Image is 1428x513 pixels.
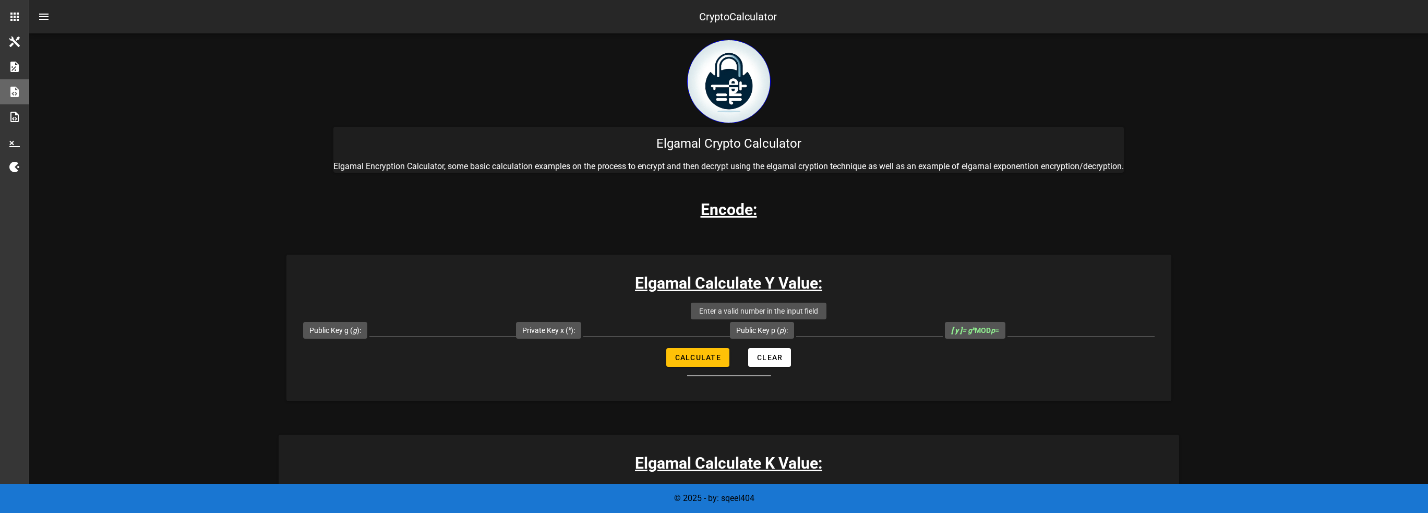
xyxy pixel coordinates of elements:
div: CryptoCalculator [699,9,777,25]
button: Calculate [666,348,729,367]
i: p [991,326,995,335]
sup: x [972,325,975,332]
h3: Elgamal Calculate Y Value: [286,271,1171,295]
p: Elgamal Encryption Calculator, some basic calculation examples on the process to encrypt and then... [333,160,1124,173]
button: Clear [748,348,791,367]
sup: x [568,325,571,332]
h3: Encode: [701,198,757,221]
i: p [779,326,784,335]
i: g [353,326,357,335]
span: Calculate [675,353,721,362]
label: Public Key p ( ): [736,325,788,336]
div: Elgamal Crypto Calculator [333,127,1124,160]
i: = g [951,326,975,335]
span: © 2025 - by: sqeel404 [674,493,754,503]
label: Public Key g ( ): [309,325,361,336]
b: [ y ] [951,326,962,335]
span: MOD = [951,326,999,335]
img: encryption logo [687,40,771,123]
h3: Elgamal Calculate K Value: [279,451,1179,475]
a: home [687,115,771,125]
label: Private Key x ( ): [522,325,575,336]
span: Clear [757,353,783,362]
button: nav-menu-toggle [31,4,56,29]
